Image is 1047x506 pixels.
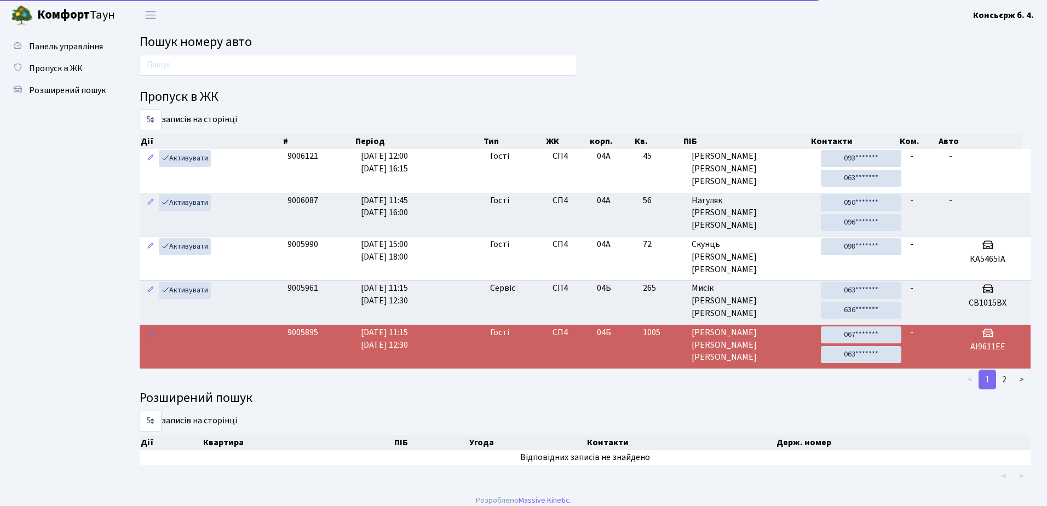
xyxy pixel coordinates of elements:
th: Квартира [202,435,393,450]
th: Період [354,134,482,149]
span: [PERSON_NAME] [PERSON_NAME] [PERSON_NAME] [692,150,812,188]
a: Активувати [159,238,211,255]
span: 265 [643,282,683,295]
span: СП4 [553,238,588,251]
span: СП4 [553,326,588,339]
span: - [910,282,913,294]
span: - [910,150,913,162]
a: Massive Kinetic [519,495,569,506]
label: записів на сторінці [140,411,237,432]
h5: КА5465ІА [949,254,1026,264]
span: СП4 [553,194,588,207]
span: 9005961 [287,282,318,294]
a: Редагувати [144,150,157,167]
th: Контакти [810,134,899,149]
a: Консьєрж б. 4. [973,9,1034,22]
th: Контакти [586,435,775,450]
a: Пропуск в ЖК [5,58,115,79]
a: Розширений пошук [5,79,115,101]
th: ПІБ [682,134,810,149]
span: 9005895 [287,326,318,338]
span: 9005990 [287,238,318,250]
input: Пошук [140,55,577,76]
th: Ком. [899,134,937,149]
th: Авто [937,134,1022,149]
span: [DATE] 11:45 [DATE] 16:00 [361,194,408,219]
span: Пошук номеру авто [140,32,252,51]
select: записів на сторінці [140,411,162,432]
span: 45 [643,150,683,163]
span: 04А [597,238,611,250]
td: Відповідних записів не знайдено [140,450,1031,465]
span: [DATE] 15:00 [DATE] 18:00 [361,238,408,263]
th: Держ. номер [775,435,1031,450]
th: ЖК [545,134,589,149]
span: 9006121 [287,150,318,162]
span: [DATE] 11:15 [DATE] 12:30 [361,282,408,307]
span: Гості [490,194,509,207]
span: Таун [37,6,115,25]
b: Консьєрж б. 4. [973,9,1034,21]
h4: Розширений пошук [140,390,1031,406]
span: 04А [597,194,611,206]
span: Панель управління [29,41,103,53]
span: Пропуск в ЖК [29,62,83,74]
a: Редагувати [144,194,157,211]
span: 04А [597,150,611,162]
a: Панель управління [5,36,115,58]
span: [PERSON_NAME] [PERSON_NAME] [PERSON_NAME] [692,326,812,364]
span: Розширений пошук [29,84,106,96]
span: СП4 [553,282,588,295]
span: Нагуляк [PERSON_NAME] [PERSON_NAME] [692,194,812,232]
h5: AI9611EE [949,342,1026,352]
h5: СВ1015ВХ [949,298,1026,308]
span: Мисік [PERSON_NAME] [PERSON_NAME] [692,282,812,320]
span: Гості [490,326,509,339]
a: 2 [996,370,1013,389]
a: Активувати [159,194,211,211]
span: - [910,238,913,250]
th: # [282,134,354,149]
span: - [910,194,913,206]
span: - [949,194,952,206]
span: - [910,326,913,338]
span: Гості [490,150,509,163]
a: Редагувати [144,238,157,255]
span: Скунць [PERSON_NAME] [PERSON_NAME] [692,238,812,276]
span: 04Б [597,282,611,294]
span: [DATE] 11:15 [DATE] 12:30 [361,326,408,351]
span: 56 [643,194,683,207]
th: Дії [140,435,202,450]
span: 72 [643,238,683,251]
b: Комфорт [37,6,90,24]
th: Дії [140,134,282,149]
th: Кв. [634,134,682,149]
span: Сервіс [490,282,515,295]
th: корп. [589,134,634,149]
a: Активувати [159,150,211,167]
button: Переключити навігацію [137,6,164,24]
th: Тип [482,134,544,149]
span: - [949,150,952,162]
span: 04Б [597,326,611,338]
a: 1 [979,370,996,389]
img: logo.png [11,4,33,26]
a: Редагувати [144,326,157,343]
h4: Пропуск в ЖК [140,89,1031,105]
label: записів на сторінці [140,110,237,130]
span: Гості [490,238,509,251]
span: 9006087 [287,194,318,206]
select: записів на сторінці [140,110,162,130]
span: 1005 [643,326,683,339]
th: Угода [468,435,586,450]
span: [DATE] 12:00 [DATE] 16:15 [361,150,408,175]
a: Редагувати [144,282,157,299]
a: Активувати [159,282,211,299]
span: СП4 [553,150,588,163]
a: > [1013,370,1031,389]
th: ПІБ [393,435,468,450]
